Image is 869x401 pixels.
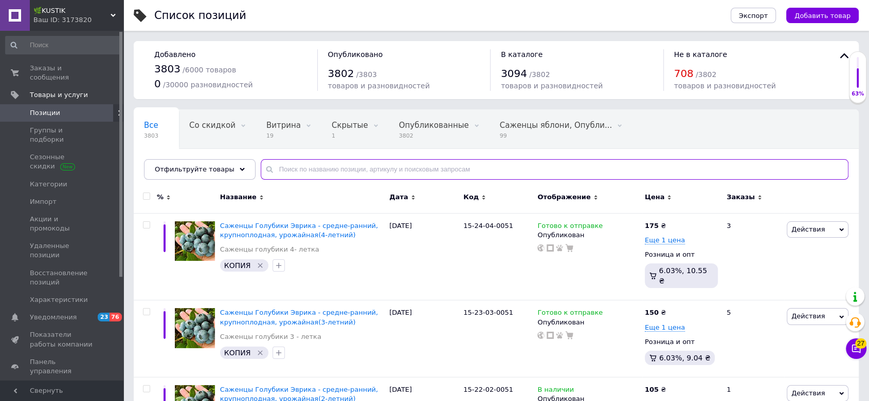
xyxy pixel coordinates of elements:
b: 105 [645,386,659,393]
span: Группы и подборки [30,126,95,144]
span: Действия [791,312,825,320]
a: Саженцы Голубики Эврика - средне-ранний, крупноплодная, урожайная(4-летний) [220,222,378,239]
span: Готово к отправке [537,309,603,319]
div: Опубликован [537,318,640,327]
span: Заказы и сообщения [30,64,95,82]
span: 23 [98,313,110,321]
div: 5 [720,300,784,377]
div: 3 [720,213,784,300]
span: Все [144,121,158,130]
span: Название [220,193,257,202]
span: 🌿KUSTIK [33,6,111,15]
span: Цена [645,193,665,202]
div: 63% [849,90,866,98]
span: В каталоге [501,50,542,59]
svg: Удалить метку [256,261,264,270]
span: 3803 [144,132,158,140]
div: Список позиций [154,10,246,21]
div: Опубликован [537,231,640,240]
span: 19 [266,132,301,140]
span: 3803 [154,63,180,75]
button: Экспорт [731,8,776,23]
span: Удаленные позиции [30,241,95,260]
span: Еще 1 цена [645,236,685,244]
span: / 3802 [696,70,716,79]
img: Саженцы Голубики Эврика - средне-ранний, крупноплодная, урожайная(4-летний) [175,221,215,261]
span: КОПИЯ [224,349,251,357]
span: % [157,193,164,202]
img: Саженцы Голубики Эврика - средне-ранний, крупноплодная, урожайная(3-летний) [175,308,215,348]
div: ₴ [645,385,666,394]
span: Импорт [30,197,57,206]
input: Поиск [5,36,121,54]
span: Код [463,193,479,202]
a: Саженцы Голубики Эврика - средне-ранний, крупноплодная, урожайная(3-летний) [220,309,378,326]
span: Со скидкой [189,121,236,130]
span: товаров и разновидностей [674,82,776,90]
button: Чат с покупателем27 [846,338,866,359]
span: Еще 1 цена [645,323,685,332]
div: [DATE] [387,213,461,300]
span: Товары и услуги [30,90,88,100]
svg: Удалить метку [256,349,264,357]
span: Уведомления [30,313,77,322]
span: Опубликованные [399,121,469,130]
div: Розница и опт [645,337,718,347]
div: Саженцы яблони, Опубликованные [490,110,633,149]
span: Добавлено [154,50,195,59]
span: 708 [674,67,694,80]
span: 15-24-04-0051 [463,222,513,230]
span: Показатели работы компании [30,330,95,349]
span: Действия [791,225,825,233]
span: товаров и разновидностей [501,82,603,90]
span: В наличии [537,386,574,396]
button: Добавить товар [786,8,859,23]
span: 3802 [328,67,354,80]
span: Скрытые [332,121,368,130]
span: Витрина [266,121,301,130]
div: Розница и опт [645,250,718,259]
input: Поиск по названию позиции, артикулу и поисковым запросам [261,159,848,180]
span: 3802 [399,132,469,140]
span: товаров и разновидностей [328,82,430,90]
span: 1 [332,132,368,140]
span: Позиции [30,108,60,118]
span: 0 [154,78,161,90]
span: КОПИЯ [224,261,251,270]
div: ₴ [645,308,666,317]
span: Готово к отправке [537,222,603,233]
span: Не в каталоге [674,50,728,59]
span: / 3803 [356,70,377,79]
span: Панель управления [30,357,95,376]
b: 150 [645,309,659,316]
span: Дата [389,193,408,202]
a: Саженцы голубики 4- летка [220,245,319,254]
span: / 3802 [529,70,550,79]
span: Акции и промокоды [30,215,95,233]
span: Добавить товар [794,12,850,20]
div: [DATE] [387,300,461,377]
span: 76 [110,313,121,321]
span: 6.03%, 9.04 ₴ [659,354,711,362]
b: 175 [645,222,659,230]
span: 99 [500,132,612,140]
span: / 30000 разновидностей [163,81,253,89]
a: Саженцы голубики 3 - летка [220,332,321,341]
span: / 6000 товаров [183,66,236,74]
span: Саженцы инжира 2 летний [144,160,256,169]
span: 3094 [501,67,527,80]
span: Восстановление позиций [30,269,95,287]
span: Характеристики [30,295,88,304]
span: Сезонные скидки [30,152,95,171]
span: 15-23-03-0051 [463,309,513,316]
div: ₴ [645,221,666,231]
span: Отображение [537,193,590,202]
div: Ваш ID: 3173820 [33,15,123,25]
span: Отфильтруйте товары [155,165,234,173]
span: Саженцы яблони, Опубли... [500,121,612,130]
span: Заказы [727,193,755,202]
span: 15-22-02-0051 [463,386,513,393]
span: Действия [791,389,825,397]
